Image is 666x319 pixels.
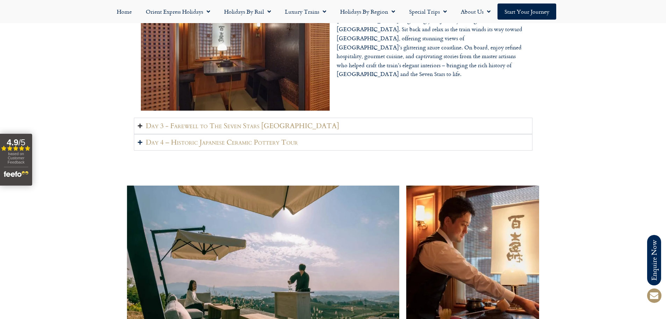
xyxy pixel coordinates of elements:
[110,4,139,20] a: Home
[134,134,532,151] summary: Day 4 – Historic Japanese Ceramic Pottery Tour
[134,118,532,134] summary: Day 3 - Farewell to The Seven Stars [GEOGRAPHIC_DATA]
[402,4,454,20] a: Special Trips
[333,4,402,20] a: Holidays by Region
[139,4,217,20] a: Orient Express Holidays
[278,4,333,20] a: Luxury Trains
[146,122,339,130] h2: Day 3 - Farewell to The Seven Stars [GEOGRAPHIC_DATA]
[217,4,278,20] a: Holidays by Rail
[146,138,298,147] h2: Day 4 – Historic Japanese Ceramic Pottery Tour
[3,4,663,20] nav: Menu
[454,4,497,20] a: About Us
[337,7,522,78] span: Depart from [GEOGRAPHIC_DATA] aboard the luxurious Seven Stars [GEOGRAPHIC_DATA], beginning your ...
[497,4,556,20] a: Start your Journey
